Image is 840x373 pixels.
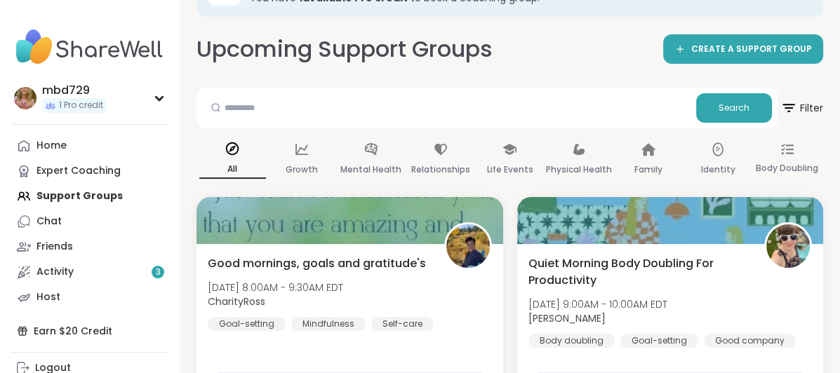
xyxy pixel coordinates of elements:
p: All [199,161,266,179]
span: Good mornings, goals and gratitude's [208,255,426,272]
p: Life Events [486,161,533,178]
div: Expert Coaching [36,164,121,178]
a: Home [11,133,168,158]
button: Filter [780,88,823,128]
div: Self-care [371,317,434,331]
p: Relationships [411,161,470,178]
div: Mindfulness [291,317,366,331]
img: mbd729 [14,87,36,109]
p: Body Doubling [756,160,818,177]
img: ShareWell Nav Logo [11,22,168,72]
div: Friends [36,240,73,254]
b: CharityRoss [208,294,265,308]
span: CREATE A SUPPORT GROUP [691,43,812,55]
div: Home [36,139,67,153]
b: [PERSON_NAME] [528,311,606,325]
img: Adrienne_QueenOfTheDawn [766,224,810,268]
p: Family [634,161,662,178]
a: Expert Coaching [11,158,168,184]
span: Filter [780,91,823,125]
span: [DATE] 8:00AM - 9:30AM EDT [208,280,343,294]
a: Friends [11,234,168,259]
span: Search [719,102,749,114]
a: Activity3 [11,259,168,285]
a: Chat [11,209,168,234]
a: CREATE A SUPPORT GROUP [663,34,823,64]
span: [DATE] 9:00AM - 10:00AM EDT [528,297,667,311]
p: Growth [286,161,318,178]
div: mbd729 [42,83,106,98]
div: Body doubling [528,334,615,348]
p: Physical Health [546,161,612,178]
span: 1 Pro credit [59,100,103,111]
div: Chat [36,215,62,229]
a: Host [11,285,168,310]
p: Identity [700,161,735,178]
button: Search [696,93,772,123]
img: CharityRoss [446,224,490,268]
div: Goal-setting [620,334,698,348]
div: Goal-setting [208,317,286,331]
p: Mental Health [340,161,401,178]
div: Good company [704,334,796,348]
span: Quiet Morning Body Doubling For Productivity [528,255,749,289]
div: Earn $20 Credit [11,318,168,344]
h2: Upcoming Support Groups [196,34,493,65]
div: Host [36,290,60,304]
div: Activity [36,265,74,279]
span: 3 [156,266,161,278]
